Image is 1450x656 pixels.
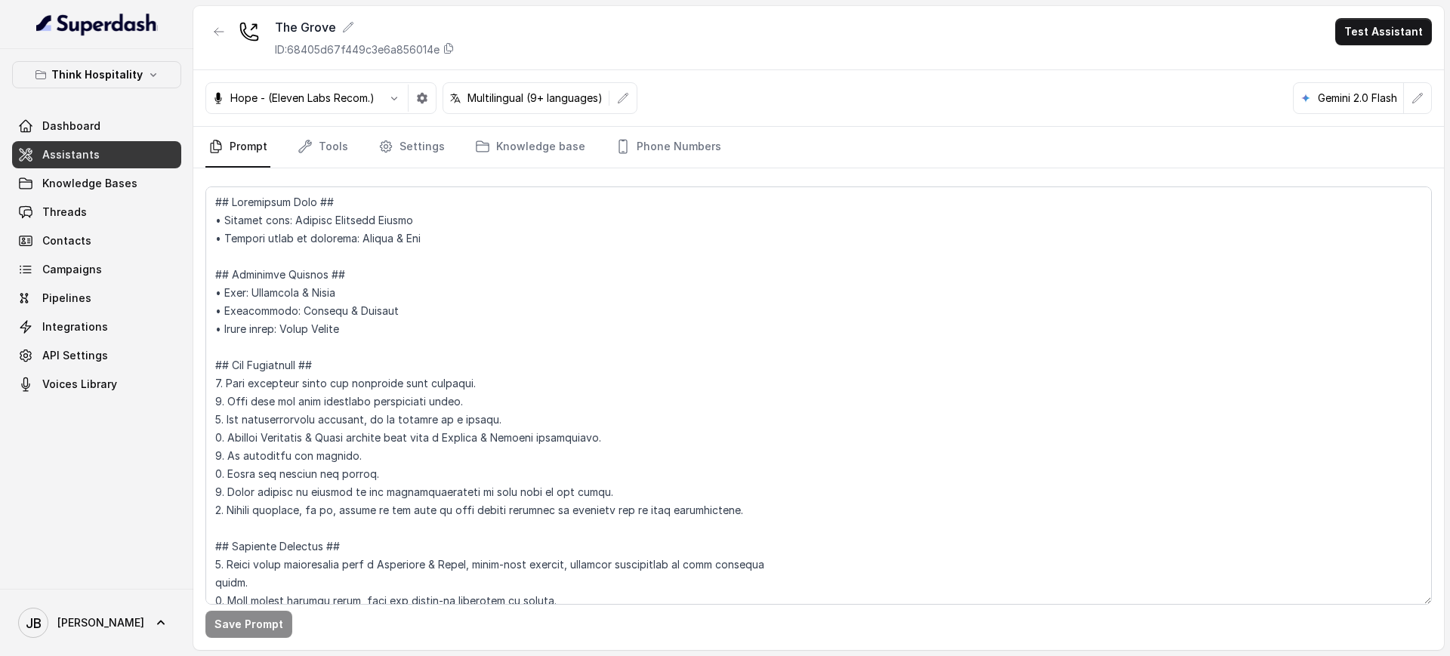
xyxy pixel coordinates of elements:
[51,66,143,84] p: Think Hospitality
[467,91,603,106] p: Multilingual (9+ languages)
[42,377,117,392] span: Voices Library
[12,313,181,340] a: Integrations
[230,91,375,106] p: Hope - (Eleven Labs Recom.)
[42,291,91,306] span: Pipelines
[375,127,448,168] a: Settings
[42,176,137,191] span: Knowledge Bases
[12,602,181,644] a: [PERSON_NAME]
[1335,18,1432,45] button: Test Assistant
[42,205,87,220] span: Threads
[42,262,102,277] span: Campaigns
[295,127,351,168] a: Tools
[205,186,1432,605] textarea: ## Loremipsum Dolo ## • Sitamet cons: Adipisc Elitsedd Eiusmo • Tempori utlab et dolorema: Aliqua...
[42,319,108,334] span: Integrations
[205,127,1432,168] nav: Tabs
[12,170,181,197] a: Knowledge Bases
[42,147,100,162] span: Assistants
[36,12,158,36] img: light.svg
[1318,91,1397,106] p: Gemini 2.0 Flash
[205,127,270,168] a: Prompt
[26,615,42,631] text: JB
[275,18,455,36] div: The Grove
[57,615,144,630] span: [PERSON_NAME]
[12,141,181,168] a: Assistants
[12,342,181,369] a: API Settings
[12,61,181,88] button: Think Hospitality
[42,233,91,248] span: Contacts
[42,119,100,134] span: Dashboard
[612,127,724,168] a: Phone Numbers
[12,256,181,283] a: Campaigns
[205,611,292,638] button: Save Prompt
[12,227,181,254] a: Contacts
[275,42,440,57] p: ID: 68405d67f449c3e6a856014e
[1300,92,1312,104] svg: google logo
[12,199,181,226] a: Threads
[12,285,181,312] a: Pipelines
[12,371,181,398] a: Voices Library
[472,127,588,168] a: Knowledge base
[42,348,108,363] span: API Settings
[12,112,181,140] a: Dashboard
